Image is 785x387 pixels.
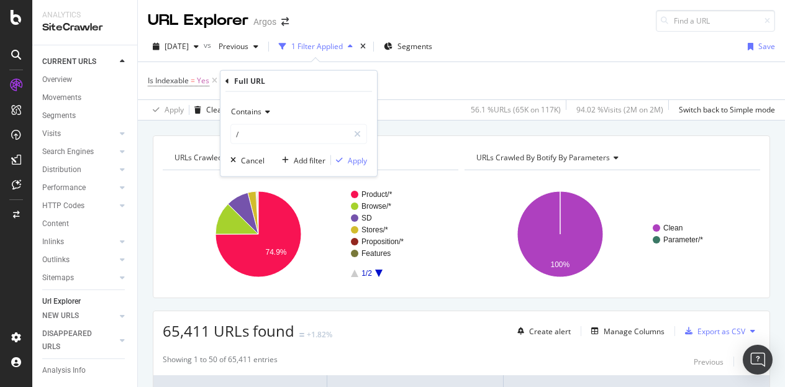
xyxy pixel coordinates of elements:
[42,109,129,122] a: Segments
[42,73,129,86] a: Overview
[361,214,372,222] text: SD
[206,104,225,115] div: Clear
[281,17,289,26] div: arrow-right-arrow-left
[680,321,745,341] button: Export as CSV
[234,76,265,86] div: Full URL
[743,37,775,57] button: Save
[576,104,663,115] div: 94.02 % Visits ( 2M on 2M )
[265,248,286,257] text: 74.9%
[274,37,358,57] button: 1 Filter Applied
[474,148,749,168] h4: URLs Crawled By Botify By parameters
[42,127,61,140] div: Visits
[42,309,116,322] a: NEW URLS
[42,327,105,353] div: DISAPPEARED URLS
[694,354,724,369] button: Previous
[348,155,367,165] div: Apply
[42,91,81,104] div: Movements
[465,180,756,288] svg: A chart.
[697,326,745,337] div: Export as CSV
[42,253,70,266] div: Outlinks
[42,163,81,176] div: Distribution
[379,37,437,57] button: Segments
[42,271,116,285] a: Sitemaps
[231,106,261,117] span: Contains
[163,354,278,369] div: Showing 1 to 50 of 65,411 entries
[189,100,225,120] button: Clear
[42,55,96,68] div: CURRENT URLS
[604,326,665,337] div: Manage Columns
[551,260,570,269] text: 100%
[42,235,64,248] div: Inlinks
[163,321,294,341] span: 65,411 URLs found
[307,329,332,340] div: +1.82%
[656,10,775,32] input: Find a URL
[42,199,84,212] div: HTTP Codes
[165,104,184,115] div: Apply
[663,224,683,232] text: Clean
[743,345,773,375] div: Open Intercom Messenger
[476,152,610,163] span: URLs Crawled By Botify By parameters
[361,190,392,199] text: Product/*
[694,357,724,367] div: Previous
[42,295,81,308] div: Url Explorer
[148,75,189,86] span: Is Indexable
[277,154,325,166] button: Add filter
[758,41,775,52] div: Save
[361,237,404,246] text: Proposition/*
[42,309,79,322] div: NEW URLS
[331,154,367,166] button: Apply
[299,333,304,337] img: Equal
[512,321,571,341] button: Create alert
[148,10,248,31] div: URL Explorer
[679,104,775,115] div: Switch back to Simple mode
[148,37,204,57] button: [DATE]
[42,253,116,266] a: Outlinks
[148,100,184,120] button: Apply
[42,295,129,308] a: Url Explorer
[361,225,388,234] text: Stores/*
[674,100,775,120] button: Switch back to Simple mode
[471,104,561,115] div: 56.1 % URLs ( 65K on 117K )
[191,75,195,86] span: =
[42,217,129,230] a: Content
[225,154,265,166] button: Cancel
[42,364,86,377] div: Analysis Info
[294,155,325,165] div: Add filter
[42,199,116,212] a: HTTP Codes
[663,235,703,244] text: Parameter/*
[42,91,129,104] a: Movements
[42,145,94,158] div: Search Engines
[42,20,127,35] div: SiteCrawler
[361,202,391,211] text: Browse/*
[529,326,571,337] div: Create alert
[361,249,391,258] text: Features
[214,37,263,57] button: Previous
[291,41,343,52] div: 1 Filter Applied
[42,181,86,194] div: Performance
[42,127,116,140] a: Visits
[358,40,368,53] div: times
[42,73,72,86] div: Overview
[175,152,299,163] span: URLs Crawled By Botify By pagetype
[253,16,276,28] div: Argos
[241,155,265,165] div: Cancel
[42,271,74,285] div: Sitemaps
[204,40,214,50] span: vs
[397,41,432,52] span: Segments
[42,364,129,377] a: Analysis Info
[172,148,447,168] h4: URLs Crawled By Botify By pagetype
[42,55,116,68] a: CURRENT URLS
[197,72,209,89] span: Yes
[42,181,116,194] a: Performance
[42,217,69,230] div: Content
[165,41,189,52] span: 2025 Sep. 10th
[163,180,454,288] svg: A chart.
[214,41,248,52] span: Previous
[42,163,116,176] a: Distribution
[586,324,665,339] button: Manage Columns
[42,10,127,20] div: Analytics
[361,269,372,278] text: 1/2
[42,327,116,353] a: DISAPPEARED URLS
